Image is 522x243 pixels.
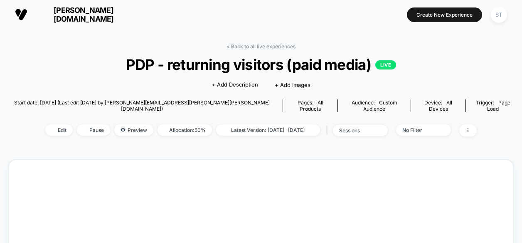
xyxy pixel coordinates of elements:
[491,7,507,23] div: ST
[216,124,320,136] span: Latest Version: [DATE] - [DATE]
[300,99,323,112] span: all products
[212,81,258,89] span: + Add Description
[77,124,110,136] span: Pause
[488,6,510,23] button: ST
[339,127,372,134] div: sessions
[375,60,396,69] p: LIVE
[324,124,333,136] span: |
[34,56,488,73] span: PDP - returning visitors (paid media)
[289,99,331,112] div: Pages:
[275,82,310,88] span: + Add Images
[158,124,212,136] span: Allocation: 50%
[429,99,453,112] span: all devices
[15,8,27,21] img: Visually logo
[472,99,514,112] div: Trigger:
[45,124,73,136] span: Edit
[34,6,133,23] span: [PERSON_NAME][DOMAIN_NAME]
[8,99,275,112] span: Start date: [DATE] (Last edit [DATE] by [PERSON_NAME][EMAIL_ADDRESS][PERSON_NAME][PERSON_NAME][DO...
[227,43,295,50] a: < Back to all live experiences
[114,124,153,136] span: Preview
[407,7,482,22] button: Create New Experience
[402,127,436,133] div: No Filter
[487,99,510,112] span: Page Load
[411,99,465,112] span: Device:
[12,5,136,24] button: [PERSON_NAME][DOMAIN_NAME]
[344,99,404,112] div: Audience:
[363,99,397,112] span: Custom Audience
